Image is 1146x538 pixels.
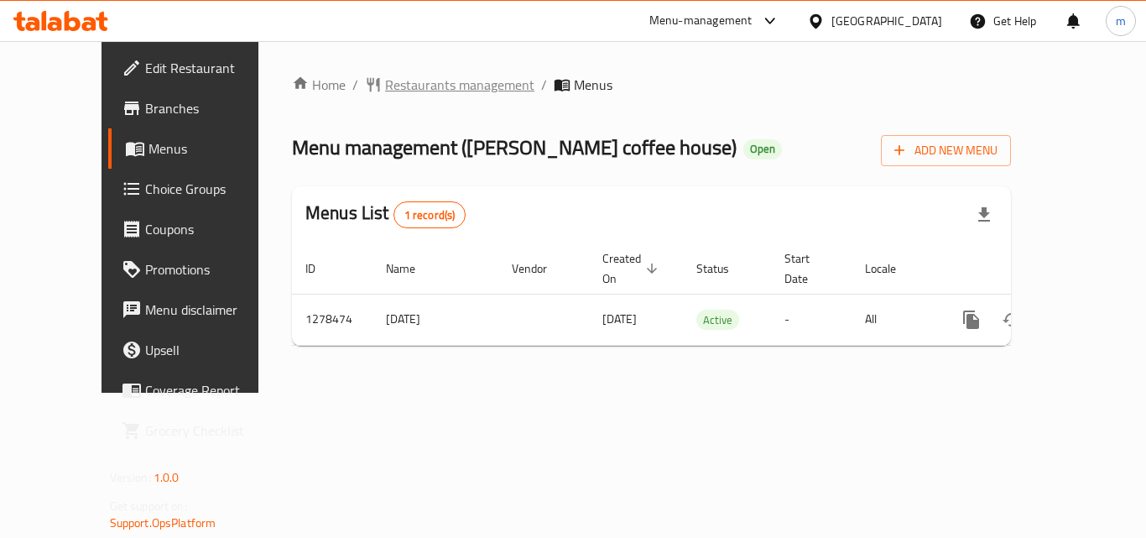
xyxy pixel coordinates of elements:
button: more [951,300,992,340]
span: Restaurants management [385,75,534,95]
span: Branches [145,98,279,118]
a: Choice Groups [108,169,293,209]
a: Branches [108,88,293,128]
a: Menu disclaimer [108,290,293,330]
li: / [541,75,547,95]
button: Change Status [992,300,1032,340]
span: Created On [602,248,663,289]
span: [DATE] [602,308,637,330]
span: Coverage Report [145,380,279,400]
nav: breadcrumb [292,75,1011,95]
td: [DATE] [372,294,498,345]
td: - [771,294,852,345]
span: Coupons [145,219,279,239]
div: Total records count [393,201,466,228]
a: Coupons [108,209,293,249]
span: Locale [865,259,918,279]
span: Open [743,142,782,156]
span: m [1116,12,1126,30]
span: Start Date [784,248,831,289]
table: enhanced table [292,243,1126,346]
h2: Menus List [305,201,466,228]
a: Restaurants management [365,75,534,95]
a: Coverage Report [108,370,293,410]
div: Export file [964,195,1004,235]
span: Vendor [512,259,569,279]
a: Grocery Checklist [108,410,293,451]
span: Menu disclaimer [145,300,279,320]
button: Add New Menu [881,135,1011,166]
a: Support.OpsPlatform [110,512,216,534]
span: Get support on: [110,495,187,517]
th: Actions [938,243,1126,295]
td: All [852,294,938,345]
div: Open [743,139,782,159]
span: Active [696,311,739,330]
span: Name [386,259,437,279]
a: Menus [108,128,293,169]
div: Menu-management [649,11,753,31]
span: Upsell [145,340,279,360]
a: Home [292,75,346,95]
a: Edit Restaurant [108,48,293,88]
span: Grocery Checklist [145,420,279,441]
span: Edit Restaurant [145,58,279,78]
a: Promotions [108,249,293,290]
div: [GEOGRAPHIC_DATA] [831,12,942,30]
span: ID [305,259,337,279]
li: / [352,75,358,95]
span: Version: [110,467,151,488]
span: Menus [148,138,279,159]
span: Promotions [145,259,279,279]
span: Choice Groups [145,179,279,199]
span: Menu management ( [PERSON_NAME] coffee house ) [292,128,737,166]
span: 1.0.0 [154,467,180,488]
span: 1 record(s) [394,207,466,223]
a: Upsell [108,330,293,370]
span: Status [696,259,751,279]
td: 1278474 [292,294,372,345]
span: Add New Menu [894,140,998,161]
span: Menus [574,75,612,95]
